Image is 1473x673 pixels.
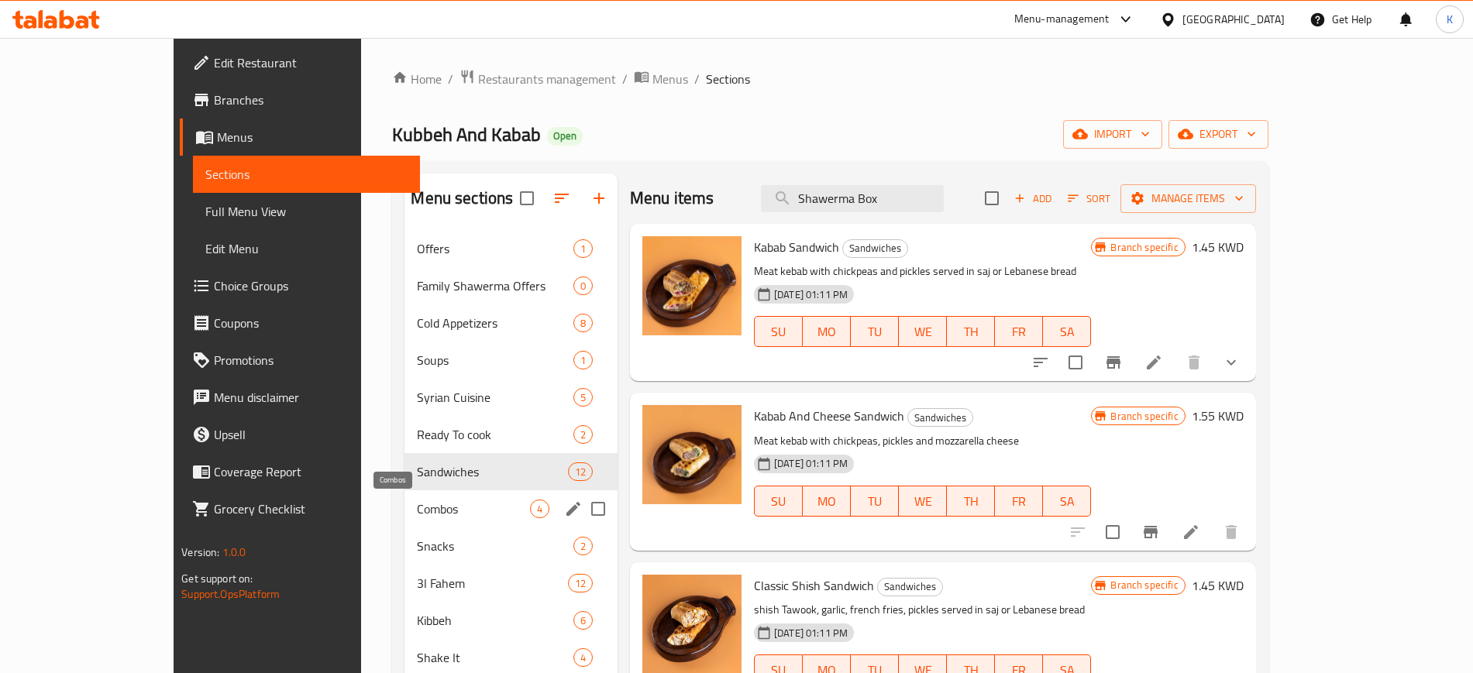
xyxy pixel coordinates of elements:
div: items [573,388,593,407]
span: export [1181,125,1256,144]
span: Cold Appetizers [417,314,573,332]
li: / [448,70,453,88]
span: [DATE] 01:11 PM [768,626,854,640]
nav: breadcrumb [392,69,1268,89]
span: WE [905,490,941,513]
span: Coupons [214,314,407,332]
span: Kabab Sandwich [754,235,839,259]
span: TU [857,321,893,343]
button: import [1063,120,1162,149]
button: edit [562,497,585,520]
a: Support.OpsPlatform [181,584,280,604]
span: [DATE] 01:11 PM [768,456,854,471]
span: Sandwiches [908,409,972,427]
a: Sections [193,156,419,193]
span: 6 [574,613,592,628]
span: Sandwiches [417,462,567,481]
span: Snacks [417,537,573,555]
button: Branch-specific-item [1095,344,1132,381]
button: WE [899,316,947,347]
span: Branches [214,91,407,109]
span: TH [953,321,989,343]
span: 4 [531,502,549,517]
button: sort-choices [1022,344,1059,381]
span: SA [1049,321,1085,343]
span: SU [761,490,797,513]
span: Add [1012,190,1054,208]
p: Meat kebab with chickpeas and pickles served in saj or Lebanese bread [754,262,1091,281]
span: Kubbeh And Kabab [392,117,541,152]
h2: Menu items [630,187,714,210]
span: Family Shawerma Offers [417,276,573,295]
span: Classic Shish Sandwich [754,574,874,597]
span: Sort [1068,190,1110,208]
h6: 1.45 KWD [1192,575,1244,596]
span: TU [857,490,893,513]
div: Snacks2 [404,527,618,565]
button: delete [1175,344,1213,381]
span: Offers [417,239,573,258]
div: items [568,574,593,592]
div: 3l Fahem12 [404,565,618,602]
span: Version: [181,542,219,562]
div: Combos4edit [404,490,618,527]
div: Ready To cook2 [404,416,618,453]
span: Syrian Cuisine [417,388,573,407]
span: SU [761,321,797,343]
span: Open [547,129,583,142]
span: Ready To cook [417,425,573,444]
span: 1.0.0 [222,542,246,562]
a: Restaurants management [459,69,616,89]
button: FR [995,316,1043,347]
div: Family Shawerma Offers0 [404,267,618,304]
span: Edit Menu [205,239,407,258]
span: 4 [574,651,592,665]
button: Add section [580,180,618,217]
button: TH [947,486,995,517]
button: Add [1008,187,1058,211]
div: Menu-management [1014,10,1110,29]
li: / [694,70,700,88]
div: Syrian Cuisine5 [404,379,618,416]
span: [DATE] 01:11 PM [768,287,854,302]
div: Sandwiches [842,239,908,258]
button: TU [851,486,899,517]
span: Choice Groups [214,276,407,295]
span: Soups [417,351,573,369]
span: Menus [652,70,688,88]
button: SA [1043,486,1091,517]
span: 1 [574,353,592,368]
button: show more [1213,344,1250,381]
div: Sandwiches12 [404,453,618,490]
a: Menu disclaimer [180,379,419,416]
span: 8 [574,316,592,331]
div: Sandwiches [907,408,973,427]
div: items [573,239,593,258]
div: Offers1 [404,230,618,267]
span: Menu disclaimer [214,388,407,407]
a: Edit menu item [1144,353,1163,372]
span: Sort items [1058,187,1120,211]
button: WE [899,486,947,517]
img: Kabab Sandwich [642,236,742,335]
p: shish Tawook, garlic, french fries, pickles served in saj or Lebanese bread [754,600,1091,620]
div: Open [547,127,583,146]
a: Upsell [180,416,419,453]
svg: Show Choices [1222,353,1241,372]
button: TH [947,316,995,347]
span: Sort sections [543,180,580,217]
a: Coverage Report [180,453,419,490]
span: TH [953,490,989,513]
span: Branch specific [1104,409,1184,424]
a: Edit Restaurant [180,44,419,81]
div: items [573,314,593,332]
a: Promotions [180,342,419,379]
span: 5 [574,390,592,405]
a: Grocery Checklist [180,490,419,527]
button: Manage items [1120,184,1256,213]
a: Edit menu item [1182,523,1200,541]
span: MO [809,321,845,343]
